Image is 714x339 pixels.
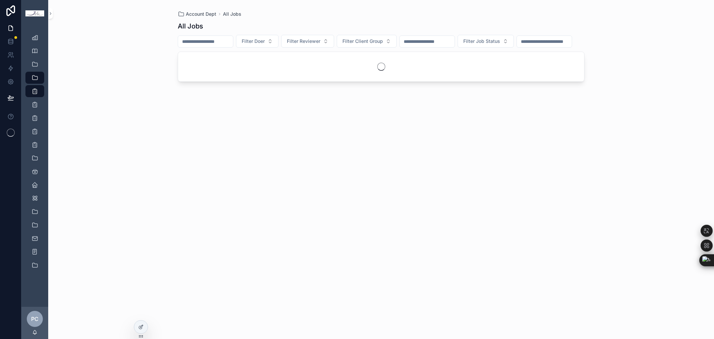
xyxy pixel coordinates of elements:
[458,35,514,48] button: Select Button
[236,35,279,48] button: Select Button
[178,21,203,31] h1: All Jobs
[25,10,44,17] img: App logo
[287,38,320,45] span: Filter Reviewer
[337,35,397,48] button: Select Button
[281,35,334,48] button: Select Button
[242,38,265,45] span: Filter Doer
[186,11,216,17] span: Account Dept
[463,38,500,45] span: Filter Job Status
[31,315,38,323] span: PC
[223,11,241,17] a: All Jobs
[178,11,216,17] a: Account Dept
[21,27,48,280] div: scrollable content
[342,38,383,45] span: Filter Client Group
